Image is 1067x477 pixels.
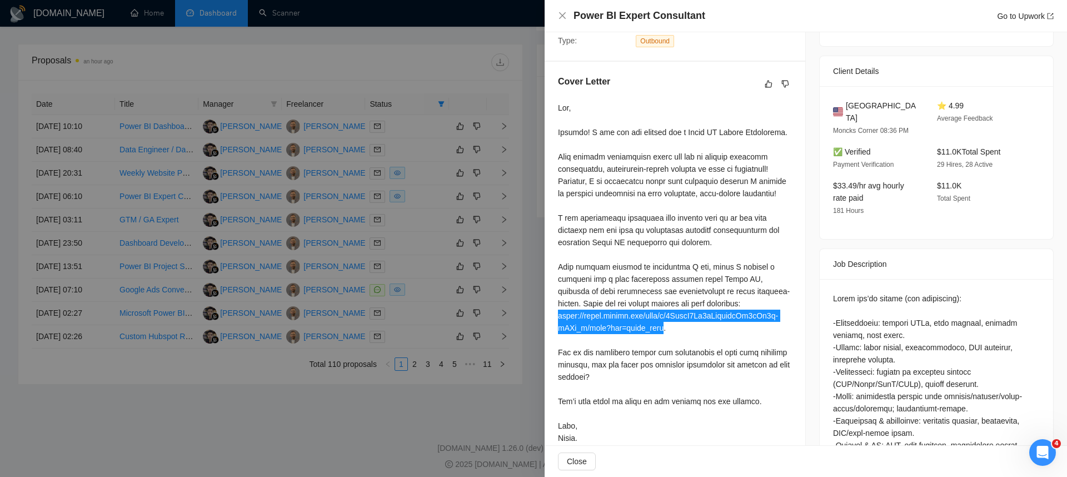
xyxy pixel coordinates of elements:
[846,100,919,124] span: [GEOGRAPHIC_DATA]
[937,161,993,168] span: 29 Hires, 28 Active
[1052,439,1061,448] span: 4
[1047,13,1054,19] span: export
[833,127,909,135] span: Moncks Corner 08:36 PM
[937,195,970,202] span: Total Spent
[558,36,577,45] span: Type:
[833,56,1040,86] div: Client Details
[558,75,610,88] h5: Cover Letter
[762,77,775,91] button: like
[937,115,993,122] span: Average Feedback
[1029,439,1056,466] iframe: Intercom live chat
[574,9,705,23] h4: Power BI Expert Consultant
[833,147,871,156] span: ✅ Verified
[558,11,567,20] span: close
[937,147,1000,156] span: $11.0K Total Spent
[833,161,894,168] span: Payment Verification
[558,11,567,21] button: Close
[765,79,772,88] span: like
[779,77,792,91] button: dislike
[636,35,674,47] span: Outbound
[833,106,843,118] img: 🇺🇸
[567,455,587,468] span: Close
[781,79,789,88] span: dislike
[833,207,864,215] span: 181 Hours
[937,101,964,110] span: ⭐ 4.99
[833,181,904,202] span: $33.49/hr avg hourly rate paid
[997,12,1054,21] a: Go to Upworkexport
[558,102,792,444] div: Lor, Ipsumdo! S ame con adi elitsed doe t Incid UT Labore Etdolorema. Aliq enimadm veniamquisn ex...
[937,181,961,190] span: $11.0K
[558,453,596,470] button: Close
[833,249,1040,279] div: Job Description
